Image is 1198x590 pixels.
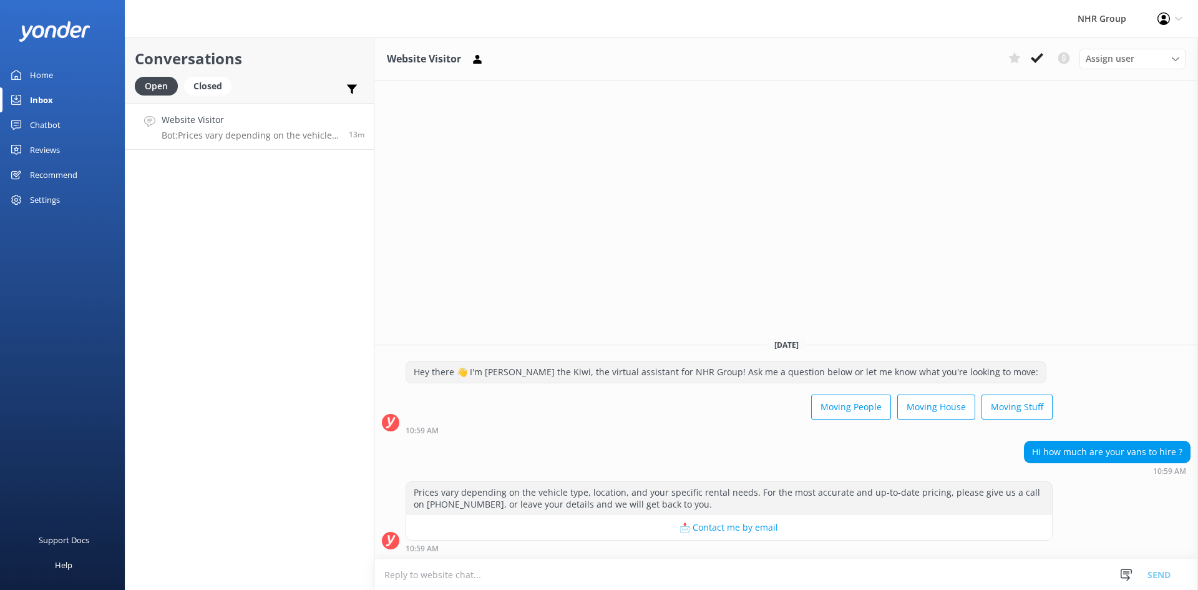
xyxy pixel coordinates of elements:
[162,130,339,141] p: Bot: Prices vary depending on the vehicle type, location, and your specific rental needs. For the...
[184,77,231,96] div: Closed
[406,427,439,435] strong: 10:59 AM
[406,545,439,553] strong: 10:59 AM
[39,528,89,553] div: Support Docs
[406,482,1052,515] div: Prices vary depending on the vehicle type, location, and your specific rental needs. For the most...
[897,395,975,420] button: Moving House
[981,395,1053,420] button: Moving Stuff
[1153,468,1186,475] strong: 10:59 AM
[30,137,60,162] div: Reviews
[1079,49,1186,69] div: Assign User
[349,129,364,140] span: Oct 03 2025 10:59am (UTC +13:00) Pacific/Auckland
[767,340,806,350] span: [DATE]
[1086,52,1134,66] span: Assign user
[125,103,374,150] a: Website VisitorBot:Prices vary depending on the vehicle type, location, and your specific rental ...
[55,553,72,578] div: Help
[30,112,61,137] div: Chatbot
[406,361,1046,383] div: Hey there 👋 I'm [PERSON_NAME] the Kiwi, the virtual assistant for NHR Group! Ask me a question be...
[162,113,339,127] h4: Website Visitor
[387,51,461,67] h3: Website Visitor
[406,544,1053,553] div: Oct 03 2025 10:59am (UTC +13:00) Pacific/Auckland
[30,162,77,187] div: Recommend
[184,79,238,92] a: Closed
[406,515,1052,540] button: 📩 Contact me by email
[30,62,53,87] div: Home
[1025,441,1190,463] div: Hi how much are your vans to hire ?
[135,77,178,96] div: Open
[30,87,53,112] div: Inbox
[811,395,891,420] button: Moving People
[30,187,60,212] div: Settings
[19,21,90,42] img: yonder-white-logo.png
[135,79,184,92] a: Open
[406,426,1053,435] div: Oct 03 2025 10:59am (UTC +13:00) Pacific/Auckland
[1024,466,1191,475] div: Oct 03 2025 10:59am (UTC +13:00) Pacific/Auckland
[135,47,364,71] h2: Conversations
